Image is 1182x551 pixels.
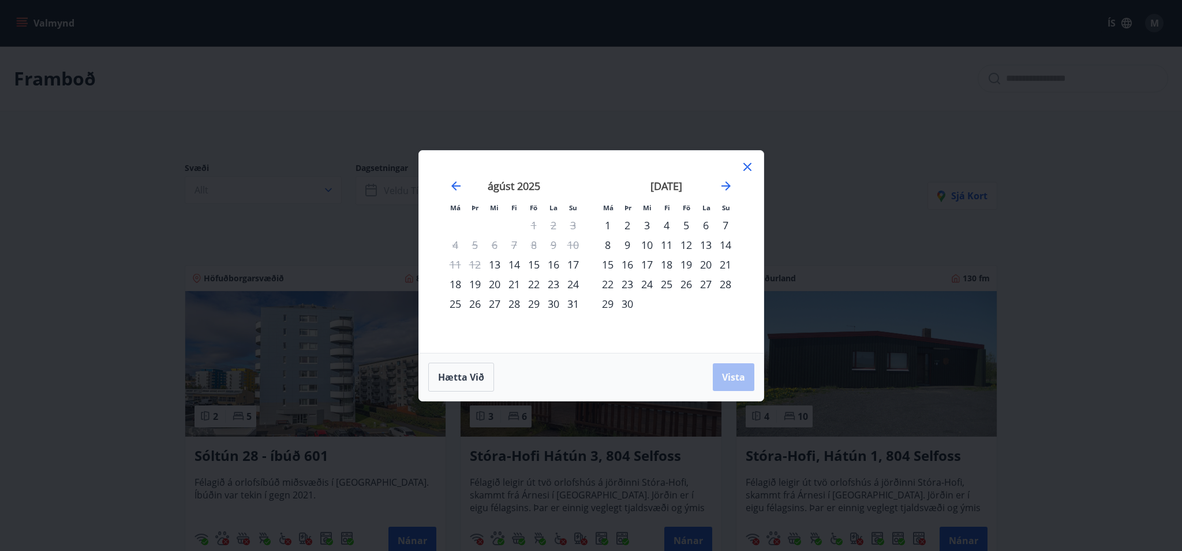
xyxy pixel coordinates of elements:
td: Choose föstudagur, 19. september 2025 as your check-in date. It’s available. [676,255,696,274]
td: Not available. mánudagur, 11. ágúst 2025 [446,255,465,274]
td: Choose þriðjudagur, 19. ágúst 2025 as your check-in date. It’s available. [465,274,485,294]
td: Choose mánudagur, 25. ágúst 2025 as your check-in date. It’s available. [446,294,465,314]
td: Choose þriðjudagur, 9. september 2025 as your check-in date. It’s available. [618,235,637,255]
td: Choose föstudagur, 29. ágúst 2025 as your check-in date. It’s available. [524,294,544,314]
div: 31 [563,294,583,314]
div: 29 [524,294,544,314]
div: 26 [465,294,485,314]
div: 12 [676,235,696,255]
small: Su [569,203,577,212]
td: Not available. laugardagur, 9. ágúst 2025 [544,235,563,255]
div: 15 [524,255,544,274]
div: 27 [485,294,504,314]
div: 28 [504,294,524,314]
td: Choose föstudagur, 26. september 2025 as your check-in date. It’s available. [676,274,696,294]
td: Choose fimmtudagur, 18. september 2025 as your check-in date. It’s available. [657,255,676,274]
td: Choose sunnudagur, 14. september 2025 as your check-in date. It’s available. [716,235,735,255]
div: 13 [485,255,504,274]
td: Choose miðvikudagur, 10. september 2025 as your check-in date. It’s available. [637,235,657,255]
td: Choose sunnudagur, 7. september 2025 as your check-in date. It’s available. [716,215,735,235]
div: 30 [544,294,563,314]
span: Hætta við [438,371,484,384]
div: 19 [465,274,485,294]
td: Choose föstudagur, 5. september 2025 as your check-in date. It’s available. [676,215,696,235]
td: Choose laugardagur, 13. september 2025 as your check-in date. It’s available. [696,235,716,255]
td: Choose föstudagur, 12. september 2025 as your check-in date. It’s available. [676,235,696,255]
div: 17 [563,255,583,274]
td: Choose miðvikudagur, 17. september 2025 as your check-in date. It’s available. [637,255,657,274]
td: Not available. þriðjudagur, 12. ágúst 2025 [465,255,485,274]
small: Þr [624,203,631,212]
td: Choose sunnudagur, 24. ágúst 2025 as your check-in date. It’s available. [563,274,583,294]
small: Fö [530,203,537,212]
td: Choose föstudagur, 15. ágúst 2025 as your check-in date. It’s available. [524,255,544,274]
div: 8 [598,235,618,255]
td: Not available. miðvikudagur, 6. ágúst 2025 [485,235,504,255]
strong: [DATE] [650,179,682,193]
div: 7 [716,215,735,235]
div: 4 [657,215,676,235]
td: Choose sunnudagur, 28. september 2025 as your check-in date. It’s available. [716,274,735,294]
div: 16 [544,255,563,274]
small: Mi [490,203,499,212]
td: Not available. sunnudagur, 10. ágúst 2025 [563,235,583,255]
td: Choose laugardagur, 20. september 2025 as your check-in date. It’s available. [696,255,716,274]
div: 10 [637,235,657,255]
div: 13 [696,235,716,255]
td: Choose þriðjudagur, 23. september 2025 as your check-in date. It’s available. [618,274,637,294]
small: Fi [511,203,517,212]
div: 25 [446,294,465,314]
small: Mi [643,203,652,212]
td: Not available. þriðjudagur, 5. ágúst 2025 [465,235,485,255]
td: Not available. sunnudagur, 3. ágúst 2025 [563,215,583,235]
small: Fö [683,203,690,212]
small: Su [722,203,730,212]
div: 16 [618,255,637,274]
div: 28 [716,274,735,294]
td: Choose laugardagur, 6. september 2025 as your check-in date. It’s available. [696,215,716,235]
td: Choose fimmtudagur, 14. ágúst 2025 as your check-in date. It’s available. [504,255,524,274]
div: 27 [696,274,716,294]
div: Move forward to switch to the next month. [719,179,733,193]
strong: ágúst 2025 [488,179,540,193]
td: Choose mánudagur, 18. ágúst 2025 as your check-in date. It’s available. [446,274,465,294]
td: Not available. fimmtudagur, 7. ágúst 2025 [504,235,524,255]
td: Choose miðvikudagur, 13. ágúst 2025 as your check-in date. It’s available. [485,255,504,274]
div: 29 [598,294,618,314]
div: 11 [657,235,676,255]
div: 20 [485,274,504,294]
small: Má [603,203,614,212]
td: Choose mánudagur, 8. september 2025 as your check-in date. It’s available. [598,235,618,255]
small: La [549,203,558,212]
div: 21 [716,255,735,274]
div: 2 [618,215,637,235]
td: Choose sunnudagur, 31. ágúst 2025 as your check-in date. It’s available. [563,294,583,314]
td: Choose laugardagur, 16. ágúst 2025 as your check-in date. It’s available. [544,255,563,274]
div: 1 [598,215,618,235]
td: Not available. föstudagur, 8. ágúst 2025 [524,235,544,255]
td: Choose mánudagur, 1. september 2025 as your check-in date. It’s available. [598,215,618,235]
div: 19 [676,255,696,274]
td: Choose föstudagur, 22. ágúst 2025 as your check-in date. It’s available. [524,274,544,294]
td: Choose mánudagur, 15. september 2025 as your check-in date. It’s available. [598,255,618,274]
div: 22 [524,274,544,294]
td: Choose miðvikudagur, 3. september 2025 as your check-in date. It’s available. [637,215,657,235]
div: 24 [563,274,583,294]
div: 18 [446,274,465,294]
td: Choose þriðjudagur, 26. ágúst 2025 as your check-in date. It’s available. [465,294,485,314]
small: Þr [472,203,478,212]
td: Not available. mánudagur, 4. ágúst 2025 [446,235,465,255]
div: 22 [598,274,618,294]
div: 5 [676,215,696,235]
td: Choose fimmtudagur, 25. september 2025 as your check-in date. It’s available. [657,274,676,294]
td: Choose laugardagur, 27. september 2025 as your check-in date. It’s available. [696,274,716,294]
div: 3 [637,215,657,235]
div: 17 [637,255,657,274]
div: 25 [657,274,676,294]
small: La [702,203,710,212]
td: Not available. laugardagur, 2. ágúst 2025 [544,215,563,235]
div: 15 [598,255,618,274]
td: Choose mánudagur, 29. september 2025 as your check-in date. It’s available. [598,294,618,314]
div: 14 [504,255,524,274]
td: Choose þriðjudagur, 2. september 2025 as your check-in date. It’s available. [618,215,637,235]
